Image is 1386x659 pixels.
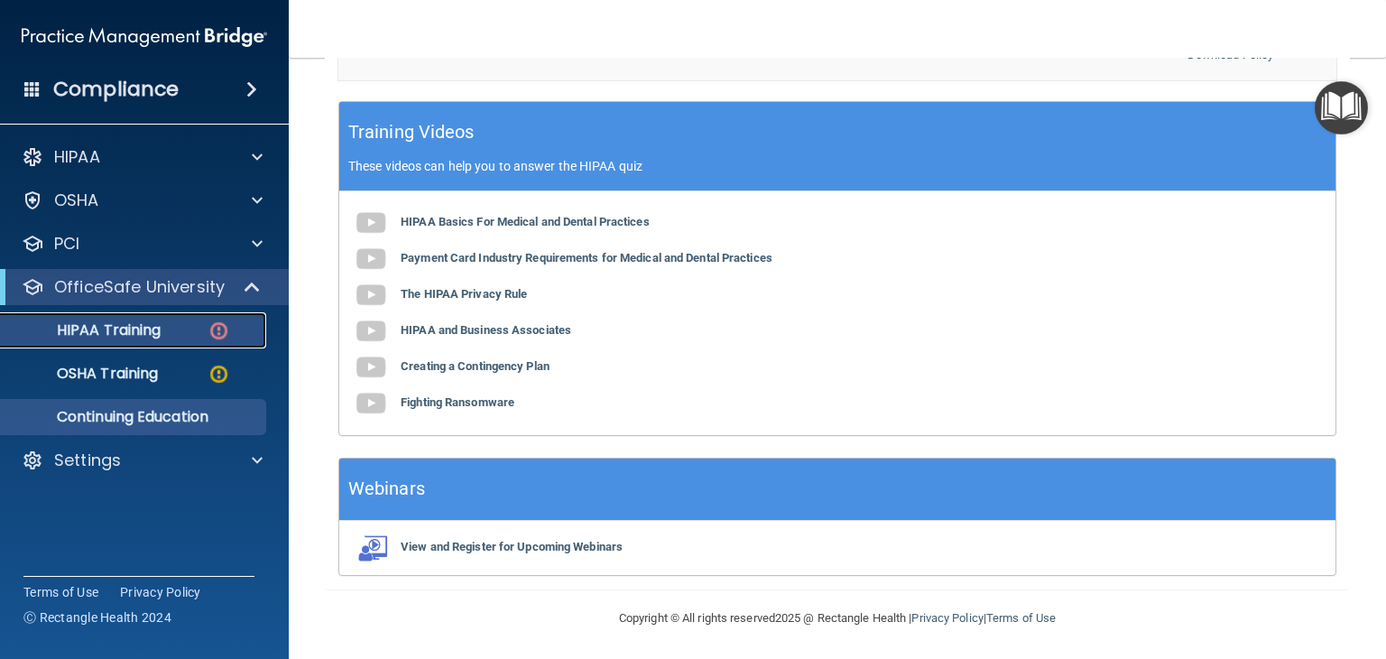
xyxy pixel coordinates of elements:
[348,473,425,505] h5: Webinars
[53,77,179,102] h4: Compliance
[12,408,258,426] p: Continuing Education
[348,159,1326,173] p: These videos can help you to answer the HIPAA quiz
[401,251,772,265] b: Payment Card Industry Requirements for Medical and Dental Practices
[401,395,514,409] b: Fighting Ransomware
[348,116,475,148] h5: Training Videos
[401,215,650,228] b: HIPAA Basics For Medical and Dental Practices
[1187,48,1274,61] a: Download Policy
[353,349,389,385] img: gray_youtube_icon.38fcd6cc.png
[22,276,262,298] a: OfficeSafe University
[54,190,99,211] p: OSHA
[911,611,983,625] a: Privacy Policy
[22,233,263,255] a: PCI
[401,287,527,301] b: The HIPAA Privacy Rule
[120,583,201,601] a: Privacy Policy
[22,19,267,55] img: PMB logo
[22,190,263,211] a: OSHA
[401,359,550,373] b: Creating a Contingency Plan
[23,608,171,627] span: Ⓒ Rectangle Health 2024
[353,534,389,562] img: webinarIcon.c7ebbf15.png
[353,313,389,349] img: gray_youtube_icon.38fcd6cc.png
[353,277,389,313] img: gray_youtube_icon.38fcd6cc.png
[401,323,571,337] b: HIPAA and Business Associates
[22,146,263,168] a: HIPAA
[12,321,161,339] p: HIPAA Training
[353,241,389,277] img: gray_youtube_icon.38fcd6cc.png
[353,385,389,422] img: gray_youtube_icon.38fcd6cc.png
[208,363,230,385] img: warning-circle.0cc9ac19.png
[54,276,225,298] p: OfficeSafe University
[12,365,158,383] p: OSHA Training
[23,583,98,601] a: Terms of Use
[986,611,1056,625] a: Terms of Use
[54,146,100,168] p: HIPAA
[208,320,230,342] img: danger-circle.6113f641.png
[401,540,623,553] b: View and Register for Upcoming Webinars
[54,233,79,255] p: PCI
[353,205,389,241] img: gray_youtube_icon.38fcd6cc.png
[54,450,121,471] p: Settings
[22,450,263,471] a: Settings
[1315,81,1368,135] button: Open Resource Center
[508,589,1167,647] div: Copyright © All rights reserved 2025 @ Rectangle Health | |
